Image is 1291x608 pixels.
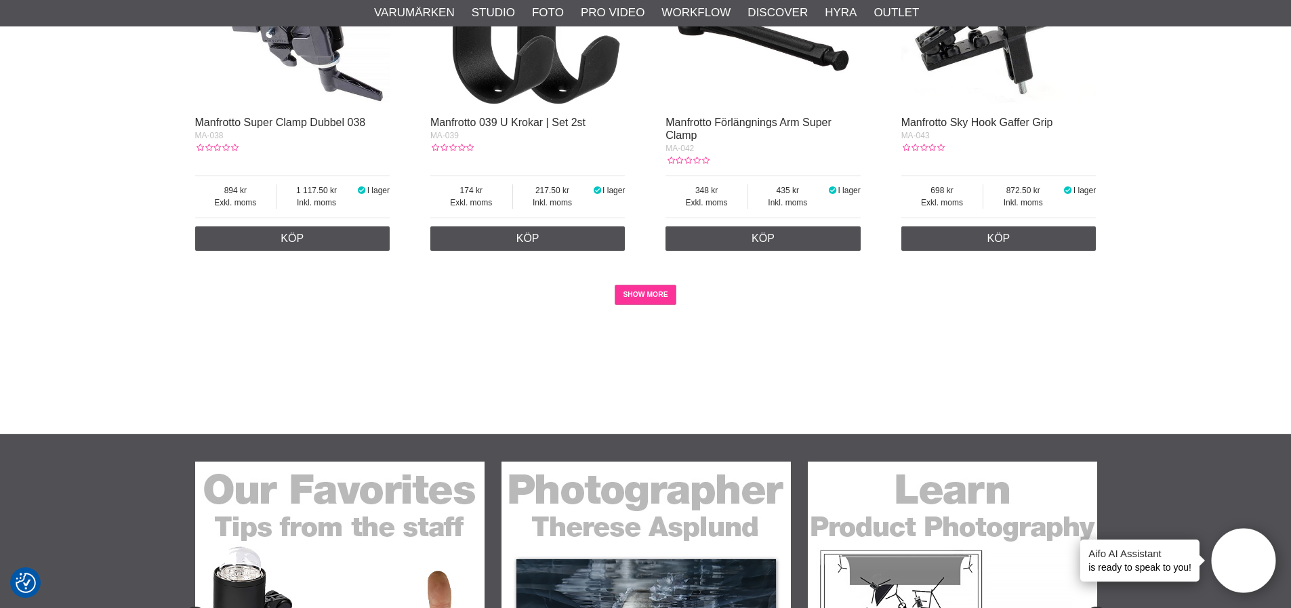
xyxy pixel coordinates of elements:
[874,4,919,22] a: Outlet
[430,197,512,209] span: Exkl. moms
[665,144,694,153] span: MA-042
[901,117,1053,128] a: Manfrotto Sky Hook Gaffer Grip
[901,197,983,209] span: Exkl. moms
[901,184,983,197] span: 698
[195,197,276,209] span: Exkl. moms
[195,142,239,154] div: Kundbetyg: 0
[983,197,1063,209] span: Inkl. moms
[748,197,827,209] span: Inkl. moms
[195,117,366,128] a: Manfrotto Super Clamp Dubbel 038
[665,226,861,251] a: Köp
[430,142,474,154] div: Kundbetyg: 0
[1088,546,1191,561] h4: Aifo AI Assistant
[748,184,827,197] span: 435
[901,226,1097,251] a: Köp
[195,131,224,140] span: MA-038
[16,573,36,593] img: Revisit consent button
[472,4,515,22] a: Studio
[665,184,747,197] span: 348
[430,117,586,128] a: Manfrotto 039 U Krokar | Set 2st
[356,186,367,195] i: I lager
[513,197,592,209] span: Inkl. moms
[276,197,356,209] span: Inkl. moms
[665,197,747,209] span: Exkl. moms
[825,4,857,22] a: Hyra
[901,131,930,140] span: MA-043
[747,4,808,22] a: Discover
[838,186,860,195] span: I lager
[581,4,644,22] a: Pro Video
[16,571,36,595] button: Samtyckesinställningar
[661,4,731,22] a: Workflow
[901,142,945,154] div: Kundbetyg: 0
[1080,540,1200,582] div: is ready to speak to you!
[665,117,832,141] a: Manfrotto Förlängnings Arm Super Clamp
[430,226,626,251] a: Köp
[430,184,512,197] span: 174
[983,184,1063,197] span: 872.50
[195,226,390,251] a: Köp
[430,131,459,140] span: MA-039
[592,186,602,195] i: I lager
[367,186,390,195] span: I lager
[602,186,625,195] span: I lager
[276,184,356,197] span: 1 117.50
[513,184,592,197] span: 217.50
[665,155,709,167] div: Kundbetyg: 0
[1063,186,1073,195] i: I lager
[1073,186,1096,195] span: I lager
[827,186,838,195] i: I lager
[195,184,276,197] span: 894
[532,4,564,22] a: Foto
[374,4,455,22] a: Varumärken
[615,285,676,305] a: SHOW MORE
